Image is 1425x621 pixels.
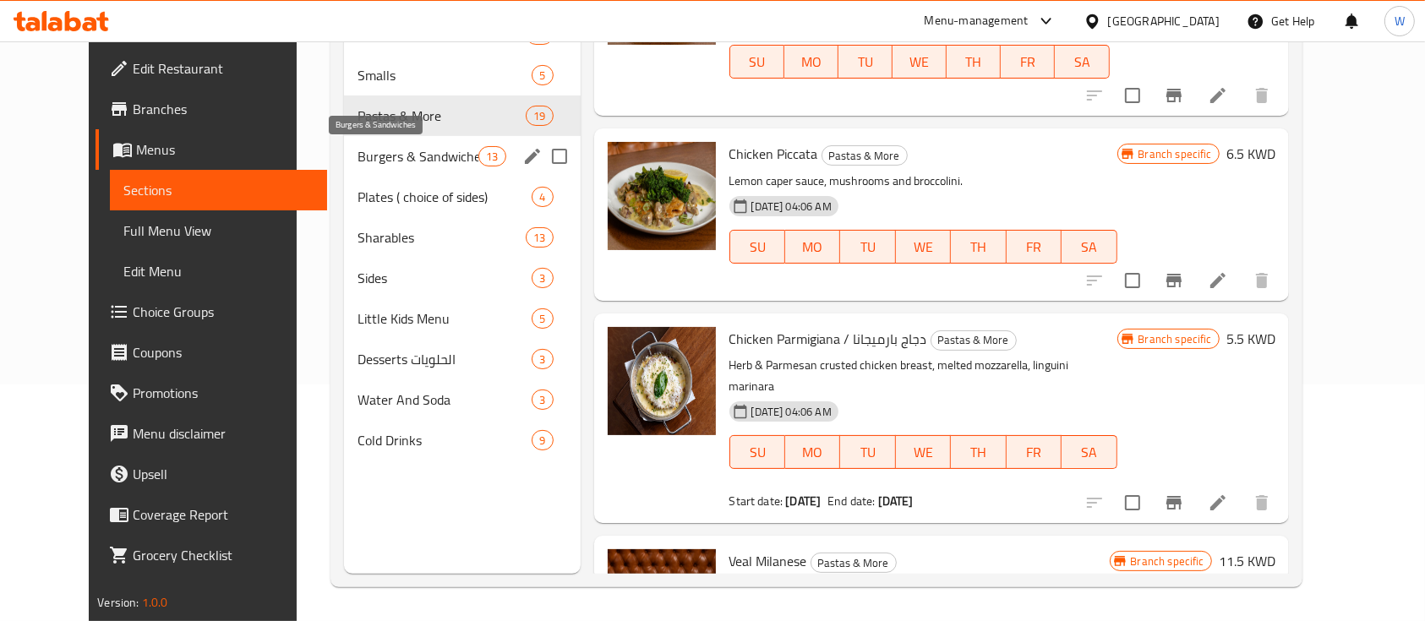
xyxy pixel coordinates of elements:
[729,490,783,512] span: Start date:
[925,11,1029,31] div: Menu-management
[478,146,505,166] div: items
[845,50,886,74] span: TU
[822,146,907,166] span: Pastas & More
[1062,435,1117,469] button: SA
[344,217,580,258] div: Sharables13
[532,351,552,368] span: 3
[785,435,840,469] button: MO
[729,326,927,351] span: Chicken Parmigiana / دجاج بارميجانا
[133,302,314,322] span: Choice Groups
[96,373,327,413] a: Promotions
[729,141,818,166] span: Chicken Piccata
[784,45,838,79] button: MO
[1115,78,1150,113] span: Select to update
[344,95,580,136] div: Pastas & More19
[133,423,314,444] span: Menu disclaimer
[931,330,1016,350] span: Pastas & More
[133,545,314,565] span: Grocery Checklist
[947,45,1001,79] button: TH
[532,308,553,329] div: items
[1013,235,1055,259] span: FR
[344,339,580,379] div: Desserts الحلويات3
[729,548,807,574] span: Veal Milanese
[729,435,785,469] button: SU
[110,210,327,251] a: Full Menu View
[1007,230,1062,264] button: FR
[785,230,840,264] button: MO
[532,349,553,369] div: items
[123,180,314,200] span: Sections
[532,392,552,408] span: 3
[1242,260,1282,301] button: delete
[96,89,327,129] a: Branches
[532,433,552,449] span: 9
[96,291,327,332] a: Choice Groups
[840,435,895,469] button: TU
[520,144,545,169] button: edit
[358,65,532,85] div: Smalls
[123,261,314,281] span: Edit Menu
[1154,482,1194,523] button: Branch-specific-item
[1242,75,1282,116] button: delete
[532,311,552,327] span: 5
[847,235,888,259] span: TU
[97,591,139,613] span: Version:
[729,355,1117,397] p: Herb & Parmesan crusted chicken breast, melted mozzarella, linguini marinara
[358,389,532,410] span: Water And Soda
[532,65,553,85] div: items
[344,177,580,217] div: Plates ( choice of sides)4
[358,106,526,126] span: Pastas & More
[745,404,838,420] span: [DATE] 04:06 AM
[532,268,553,288] div: items
[358,308,532,329] span: Little Kids Menu
[1132,331,1219,347] span: Branch specific
[1226,327,1275,351] h6: 5.5 KWD
[142,591,168,613] span: 1.0.0
[1115,263,1150,298] span: Select to update
[903,235,944,259] span: WE
[951,435,1006,469] button: TH
[893,45,947,79] button: WE
[358,268,532,288] span: Sides
[729,45,784,79] button: SU
[1062,230,1117,264] button: SA
[532,430,553,450] div: items
[958,235,999,259] span: TH
[358,349,532,369] span: Desserts الحلويات
[737,235,778,259] span: SU
[1154,75,1194,116] button: Branch-specific-item
[1226,142,1275,166] h6: 6.5 KWD
[729,230,785,264] button: SU
[96,454,327,494] a: Upsell
[358,430,532,450] div: Cold Drinks
[827,490,875,512] span: End date:
[358,187,532,207] div: Plates ( choice of sides)
[838,45,893,79] button: TU
[1007,50,1048,74] span: FR
[96,129,327,170] a: Menus
[1208,85,1228,106] a: Edit menu item
[133,464,314,484] span: Upsell
[931,330,1017,351] div: Pastas & More
[792,440,833,465] span: MO
[133,504,314,525] span: Coverage Report
[526,106,553,126] div: items
[1068,235,1110,259] span: SA
[1068,440,1110,465] span: SA
[899,50,940,74] span: WE
[745,199,838,215] span: [DATE] 04:06 AM
[1242,482,1282,523] button: delete
[344,258,580,298] div: Sides3
[532,270,552,286] span: 3
[896,435,951,469] button: WE
[133,58,314,79] span: Edit Restaurant
[951,230,1006,264] button: TH
[1208,270,1228,291] a: Edit menu item
[737,440,778,465] span: SU
[840,230,895,264] button: TU
[136,139,314,160] span: Menus
[608,327,716,435] img: Chicken Parmigiana / دجاج بارميجانا
[344,420,580,460] div: Cold Drinks9
[792,235,833,259] span: MO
